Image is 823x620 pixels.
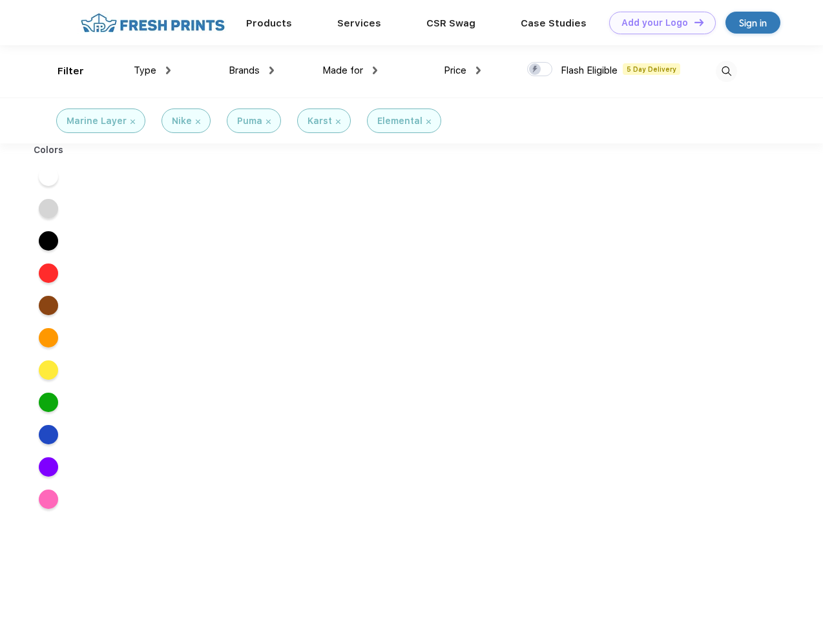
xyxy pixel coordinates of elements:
[444,65,466,76] span: Price
[426,119,431,124] img: filter_cancel.svg
[24,143,74,157] div: Colors
[621,17,688,28] div: Add your Logo
[269,67,274,74] img: dropdown.png
[322,65,363,76] span: Made for
[336,119,340,124] img: filter_cancel.svg
[623,63,680,75] span: 5 Day Delivery
[237,114,262,128] div: Puma
[694,19,703,26] img: DT
[426,17,475,29] a: CSR Swag
[377,114,422,128] div: Elemental
[130,119,135,124] img: filter_cancel.svg
[725,12,780,34] a: Sign in
[57,64,84,79] div: Filter
[337,17,381,29] a: Services
[373,67,377,74] img: dropdown.png
[172,114,192,128] div: Nike
[716,61,737,82] img: desktop_search.svg
[229,65,260,76] span: Brands
[77,12,229,34] img: fo%20logo%202.webp
[246,17,292,29] a: Products
[67,114,127,128] div: Marine Layer
[476,67,481,74] img: dropdown.png
[266,119,271,124] img: filter_cancel.svg
[307,114,332,128] div: Karst
[561,65,618,76] span: Flash Eligible
[134,65,156,76] span: Type
[196,119,200,124] img: filter_cancel.svg
[739,15,767,30] div: Sign in
[166,67,171,74] img: dropdown.png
